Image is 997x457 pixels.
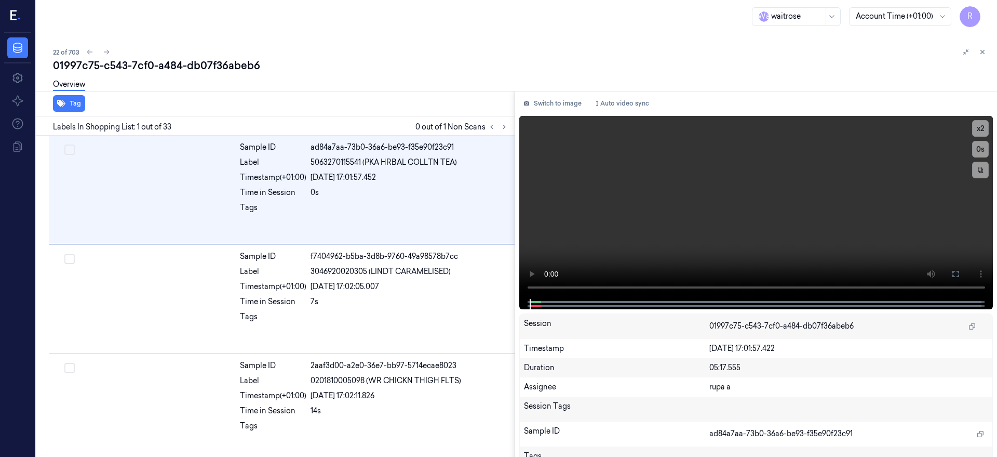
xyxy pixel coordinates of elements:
div: [DATE] 17:01:57.452 [311,172,508,183]
button: Select row [64,254,75,264]
div: Tags [240,202,306,219]
a: Overview [53,79,85,91]
div: Sample ID [240,251,306,262]
div: Sample ID [240,360,306,371]
span: 0201810005098 (WR CHICKN THIGH FLTS) [311,375,461,386]
button: R [960,6,980,27]
div: 7s [311,296,508,307]
span: 0 out of 1 Non Scans [415,121,510,133]
span: 22 of 703 [53,48,79,57]
div: 05:17.555 [709,362,988,373]
div: 01997c75-c543-7cf0-a484-db07f36abeb6 [53,58,989,73]
span: ad84a7aa-73b0-36a6-be93-f35e90f23c91 [709,428,853,439]
div: Time in Session [240,187,306,198]
span: 01997c75-c543-7cf0-a484-db07f36abeb6 [709,321,854,332]
span: 5063270115541 (PKA HRBAL COLLTN TEA) [311,157,457,168]
button: Switch to image [519,95,586,112]
div: Timestamp (+01:00) [240,172,306,183]
div: Label [240,157,306,168]
div: Label [240,266,306,277]
span: W a [759,11,769,22]
div: Session [524,318,710,335]
div: Tags [240,311,306,328]
div: 2aaf3d00-a2e0-36e7-bb97-5714ecae8023 [311,360,508,371]
button: Select row [64,363,75,373]
div: Assignee [524,382,710,393]
div: Sample ID [240,142,306,153]
button: Tag [53,95,85,112]
div: Sample ID [524,426,710,442]
div: 0s [311,187,508,198]
div: Timestamp (+01:00) [240,281,306,292]
div: 14s [311,406,508,416]
div: ad84a7aa-73b0-36a6-be93-f35e90f23c91 [311,142,508,153]
div: Timestamp [524,343,710,354]
div: Duration [524,362,710,373]
div: [DATE] 17:02:11.826 [311,390,508,401]
div: Timestamp (+01:00) [240,390,306,401]
button: Auto video sync [590,95,653,112]
div: Label [240,375,306,386]
div: [DATE] 17:02:05.007 [311,281,508,292]
button: Select row [64,145,75,155]
div: Tags [240,421,306,437]
div: Time in Session [240,296,306,307]
button: x2 [972,120,989,137]
div: Time in Session [240,406,306,416]
button: 0s [972,141,989,158]
div: rupa a [709,382,988,393]
div: [DATE] 17:01:57.422 [709,343,988,354]
div: f7404962-b5ba-3d8b-9760-49a98578b7cc [311,251,508,262]
div: Session Tags [524,401,710,417]
span: 3046920020305 (LINDT CARAMELISED) [311,266,451,277]
span: Labels In Shopping List: 1 out of 33 [53,122,171,133]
